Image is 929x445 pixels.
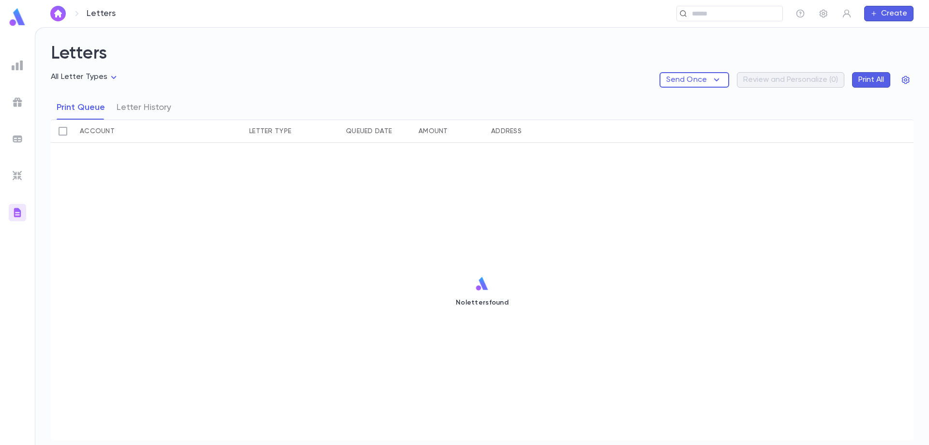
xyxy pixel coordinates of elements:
[419,120,448,143] div: Amount
[486,120,656,143] div: Address
[475,276,490,291] img: logo
[8,8,27,27] img: logo
[491,120,522,143] div: Address
[12,60,23,71] img: reports_grey.c525e4749d1bce6a11f5fe2a8de1b229.svg
[117,95,171,120] button: Letter History
[666,75,707,85] p: Send Once
[12,170,23,182] img: imports_grey.530a8a0e642e233f2baf0ef88e8c9fcb.svg
[51,70,120,85] div: All Letter Types
[244,120,341,143] div: Letter Type
[80,120,115,143] div: Account
[51,73,108,81] span: All Letter Types
[52,10,64,17] img: home_white.a664292cf8c1dea59945f0da9f25487c.svg
[51,43,914,72] h2: Letters
[87,8,116,19] p: Letters
[12,96,23,108] img: campaigns_grey.99e729a5f7ee94e3726e6486bddda8f1.svg
[414,120,486,143] div: Amount
[12,207,23,218] img: letters_gradient.3eab1cb48f695cfc331407e3924562ea.svg
[852,72,890,88] button: Print All
[346,120,392,143] div: Queued Date
[659,72,729,88] button: Send Once
[12,133,23,145] img: batches_grey.339ca447c9d9533ef1741baa751efc33.svg
[75,120,244,143] div: Account
[249,120,291,143] div: Letter Type
[456,299,509,307] p: No letters found
[341,120,414,143] div: Queued Date
[57,95,105,120] button: Print Queue
[864,6,914,21] button: Create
